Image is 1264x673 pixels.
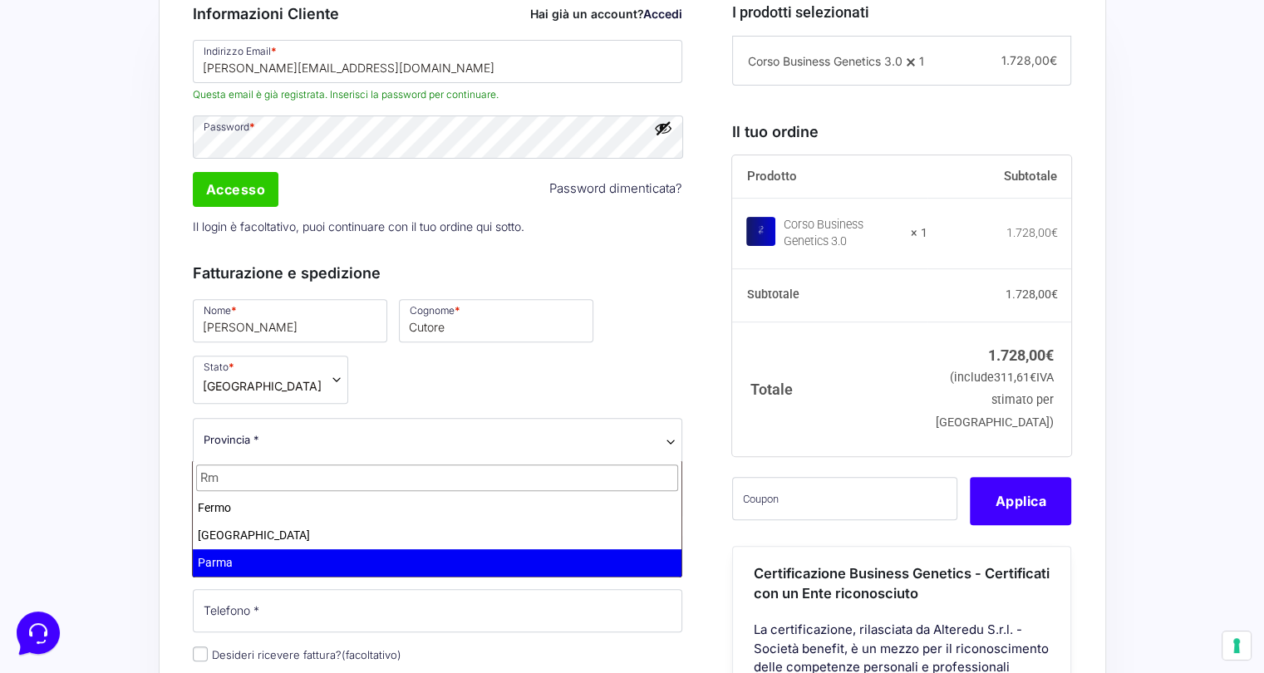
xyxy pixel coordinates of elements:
div: Corso Business Genetics 3.0 [784,217,900,250]
span: € [1050,287,1057,301]
button: Start a Conversation [27,166,306,199]
li: Parma [193,549,681,577]
span: Find an Answer [27,233,113,246]
span: Your Conversations [27,93,135,106]
input: Indirizzo Email * [193,40,683,83]
button: Home [13,520,116,558]
button: Le tue preferenze relative al consenso per le tecnologie di tracciamento [1222,631,1251,660]
span: 311,61 [994,371,1036,385]
h2: Hello from Marketers 👋 [13,13,279,66]
input: Nome * [193,299,387,342]
span: Provincia [193,418,683,466]
p: Help [258,543,279,558]
strong: × 1 [911,225,927,242]
input: Accesso [193,172,279,207]
p: Home [50,543,78,558]
img: dark [27,120,60,153]
img: dark [80,120,113,153]
bdi: 1.728,00 [1006,226,1057,239]
span: Certificazione Business Genetics - Certificati con un Ente riconosciuto [754,565,1050,602]
bdi: 1.728,00 [988,346,1054,364]
span: € [1045,346,1054,364]
a: Password dimenticata? [549,179,682,199]
span: € [1049,53,1056,67]
input: Telefono * [193,589,683,632]
span: (facoltativo) [342,648,401,661]
h3: Fatturazione e spedizione [193,262,683,284]
label: Desideri ricevere fattura? [193,648,401,661]
button: Applica [970,477,1071,525]
a: Open Help Center [207,233,306,246]
p: Il login è facoltativo, puoi continuare con il tuo ordine qui sotto. [187,209,689,243]
input: Desideri ricevere fattura?(facoltativo) [193,646,208,661]
th: Prodotto [732,155,927,199]
input: Cognome * [399,299,593,342]
span: Questa email è già registrata. Inserisci la password per continuare. [193,87,683,102]
bdi: 1.728,00 [1005,287,1057,301]
span: Start a Conversation [120,176,233,189]
small: (include IVA stimato per [GEOGRAPHIC_DATA]) [936,371,1054,430]
input: Search for an Article... [37,268,272,285]
h3: Informazioni Cliente [193,2,683,25]
span: Corso Business Genetics 3.0 [747,54,902,68]
span: Stato [193,356,348,404]
li: [GEOGRAPHIC_DATA] [193,522,681,549]
button: Messages [116,520,218,558]
div: Hai già un account? [530,5,682,22]
button: Help [217,520,319,558]
span: 1 [918,54,923,68]
input: Coupon [732,477,957,520]
button: Mostra password [654,119,672,137]
p: Messages [143,543,190,558]
iframe: Customerly Messenger Launcher [13,608,63,658]
span: 1.728,00 [1001,53,1056,67]
span: € [1030,371,1036,385]
li: Fermo [193,494,681,522]
th: Totale [732,322,927,455]
span: Italia [203,377,322,395]
th: Subtotale [927,155,1072,199]
span: € [1050,226,1057,239]
h3: I prodotti selezionati [732,1,1071,23]
img: Corso Business Genetics 3.0 [746,217,775,246]
a: Accedi [643,7,682,21]
img: dark [53,120,86,153]
span: Provincia * [204,431,259,449]
h3: Il tuo ordine [732,120,1071,143]
th: Subtotale [732,269,927,322]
